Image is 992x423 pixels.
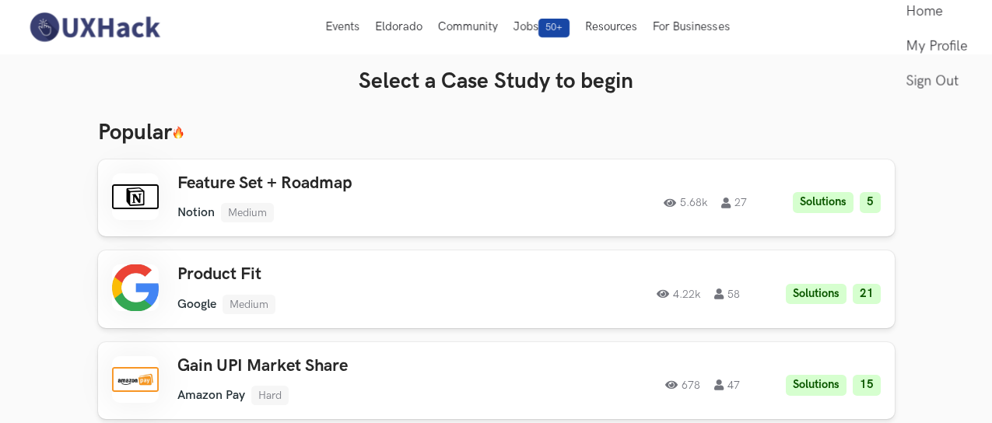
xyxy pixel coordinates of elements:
li: Solutions [786,284,847,305]
img: 🔥 [172,126,184,139]
h3: Gain UPI Market Share [177,356,520,376]
span: 47 [714,379,740,390]
li: Hard [251,386,289,405]
li: Amazon Pay [177,388,245,403]
span: 27 [721,198,747,208]
h3: Product Fit [177,264,520,285]
h3: Select a Case Study to begin [98,68,895,95]
li: Medium [223,295,275,314]
li: Google [177,297,216,312]
h3: Feature Set + Roadmap [177,173,520,194]
a: My Profile [906,29,967,64]
li: Medium [221,203,274,222]
li: 15 [853,375,881,396]
span: 4.22k [657,288,700,299]
span: 5.68k [664,198,707,208]
a: Sign Out [906,64,967,99]
li: Notion [177,205,215,220]
span: 58 [714,288,740,299]
li: 21 [853,284,881,305]
h3: Popular [98,120,895,146]
img: UXHack-logo.png [25,11,163,44]
li: Solutions [793,192,854,213]
a: Gain UPI Market ShareAmazon PayHard67847Solutions15 [98,342,895,419]
span: 50+ [538,19,570,37]
a: Product FitGoogleMedium4.22k58Solutions21 [98,250,895,327]
li: 5 [860,192,881,213]
li: Solutions [786,375,847,396]
a: Feature Set + RoadmapNotionMedium5.68k27Solutions5 [98,159,895,236]
span: 678 [665,379,700,390]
